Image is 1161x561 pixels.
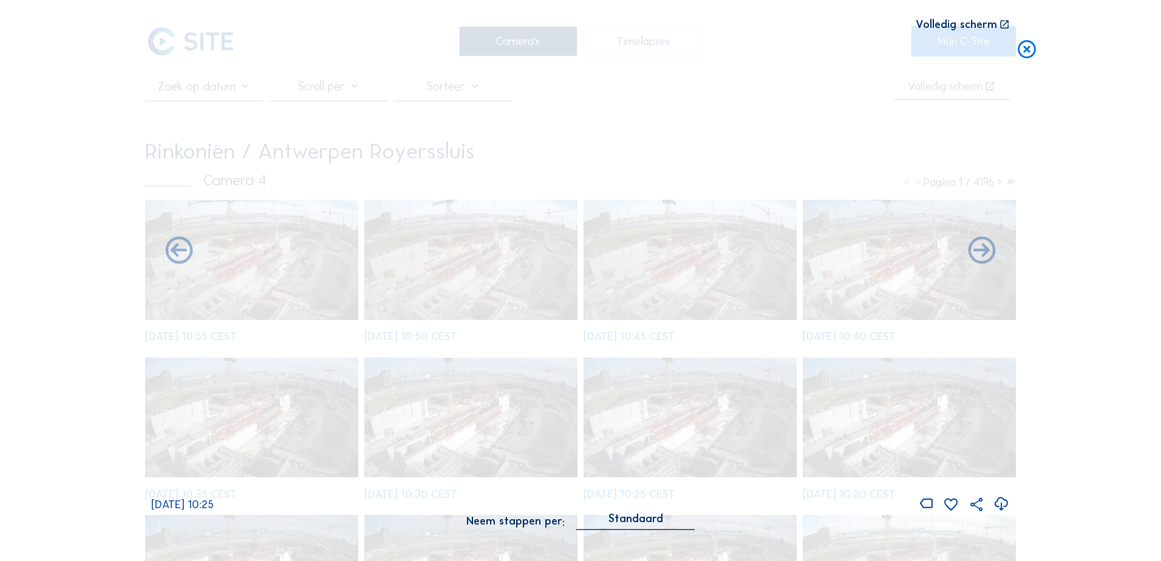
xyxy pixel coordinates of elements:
span: [DATE] 10:25 [151,498,214,511]
div: Neem stappen per: [466,515,565,526]
i: Back [965,235,998,268]
i: Forward [163,235,196,268]
div: Standaard [576,513,695,529]
div: Standaard [608,513,663,524]
div: Volledig scherm [916,19,997,30]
